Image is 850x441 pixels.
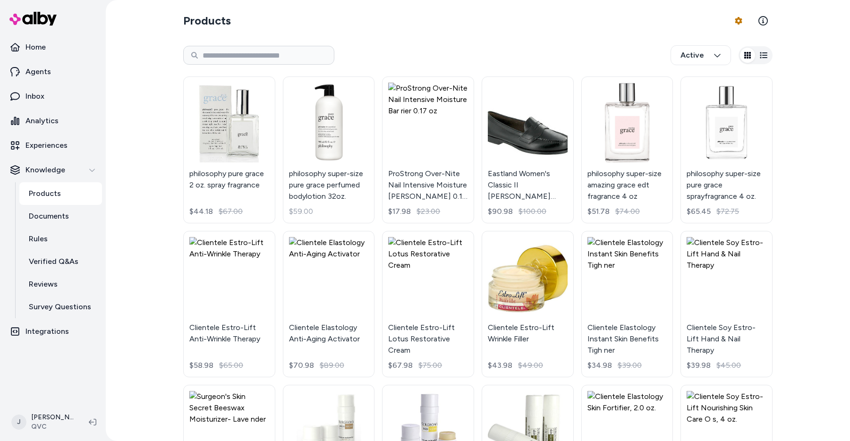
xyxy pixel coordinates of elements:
[680,231,773,378] a: Clientele Soy Estro-Lift Hand & Nail TherapyClientele Soy Estro-Lift Hand & Nail Therapy$39.98$45.00
[19,273,102,296] a: Reviews
[482,76,574,223] a: Eastland Women's Classic II Penny Loafers, Size 6-1/2 Wide, BlackEastland Women's Classic II [PER...
[29,188,61,199] p: Products
[4,134,102,157] a: Experiences
[25,42,46,53] p: Home
[4,159,102,181] button: Knowledge
[283,76,375,223] a: philosophy super-size pure grace perfumed bodylotion 32oz.philosophy super-size pure grace perfum...
[183,76,275,223] a: philosophy pure grace 2 oz. spray fragrancephilosophy pure grace 2 oz. spray fragrance$44.18$67.00
[25,326,69,337] p: Integrations
[9,12,57,25] img: alby Logo
[29,301,91,313] p: Survey Questions
[4,36,102,59] a: Home
[283,231,375,378] a: Clientele Elastology Anti-Aging ActivatorClientele Elastology Anti-Aging Activator$70.98$89.00
[680,76,773,223] a: philosophy super-size pure grace sprayfragrance 4 oz.philosophy super-size pure grace sprayfragra...
[25,91,44,102] p: Inbox
[25,66,51,77] p: Agents
[29,256,78,267] p: Verified Q&As
[482,231,574,378] a: Clientele Estro-Lift Wrinkle FillerClientele Estro-Lift Wrinkle Filler$43.98$49.00
[19,205,102,228] a: Documents
[183,231,275,378] a: Clientele Estro-Lift Anti-Wrinkle TherapyClientele Estro-Lift Anti-Wrinkle Therapy$58.98$65.00
[29,233,48,245] p: Rules
[25,164,65,176] p: Knowledge
[31,413,74,422] p: [PERSON_NAME]
[31,422,74,432] span: QVC
[29,211,69,222] p: Documents
[29,279,58,290] p: Reviews
[4,110,102,132] a: Analytics
[19,296,102,318] a: Survey Questions
[671,45,731,65] button: Active
[19,182,102,205] a: Products
[19,250,102,273] a: Verified Q&As
[6,407,81,437] button: J[PERSON_NAME]QVC
[4,85,102,108] a: Inbox
[382,76,474,223] a: ProStrong Over-Nite Nail Intensive Moisture Bar rier 0.17 ozProStrong Over-Nite Nail Intensive Mo...
[19,228,102,250] a: Rules
[11,415,26,430] span: J
[4,320,102,343] a: Integrations
[581,231,673,378] a: Clientele Elastology Instant Skin Benefits Tigh nerClientele Elastology Instant Skin Benefits Tig...
[25,115,59,127] p: Analytics
[25,140,68,151] p: Experiences
[4,60,102,83] a: Agents
[183,13,231,28] h2: Products
[581,76,673,223] a: philosophy super-size amazing grace edt fragrance 4 ozphilosophy super-size amazing grace edt fra...
[382,231,474,378] a: Clientele Estro-Lift Lotus Restorative CreamClientele Estro-Lift Lotus Restorative Cream$67.98$75.00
